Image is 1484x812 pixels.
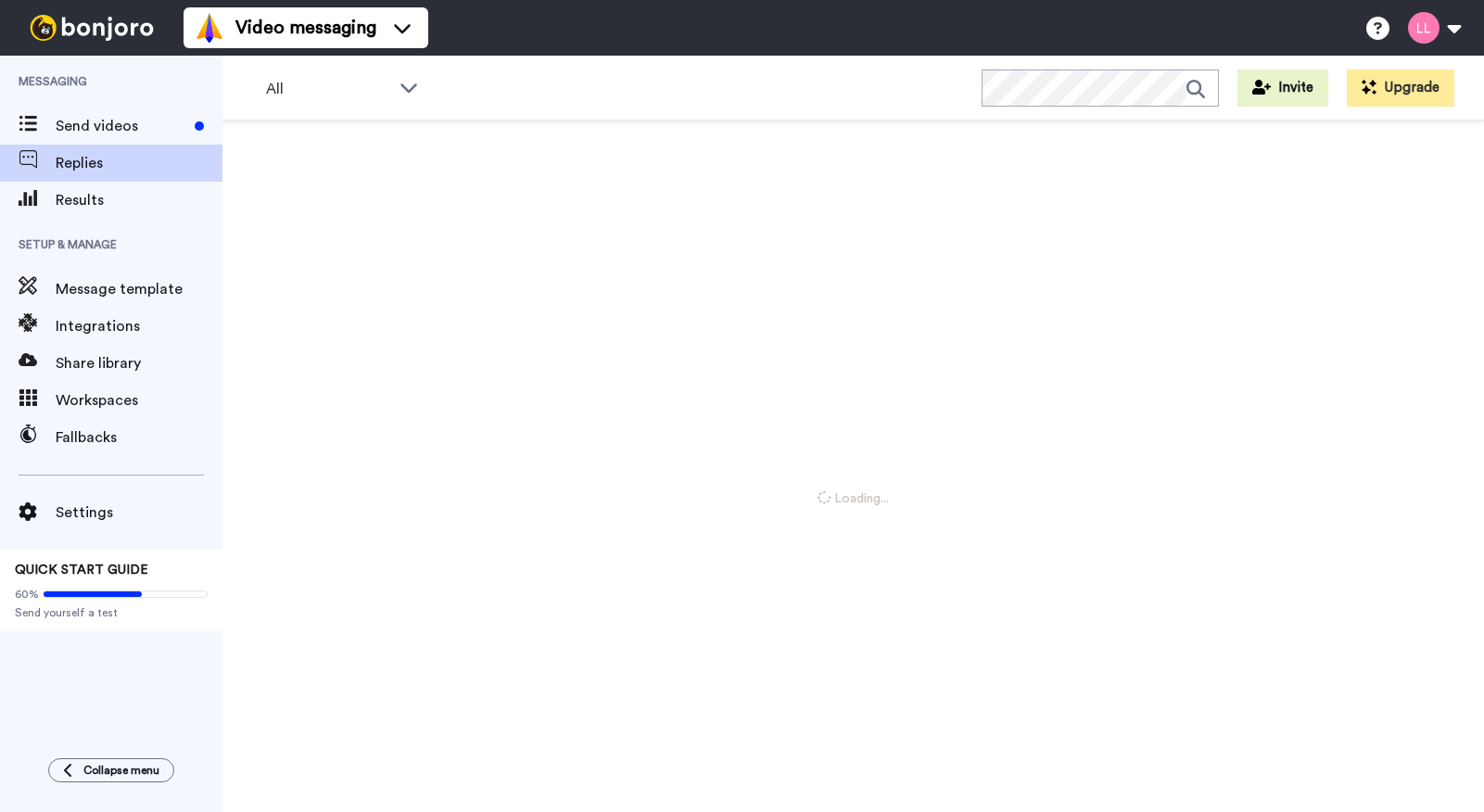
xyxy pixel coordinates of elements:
button: Upgrade [1347,70,1454,107]
span: Fallbacks [56,426,222,449]
span: Settings [56,501,222,524]
img: bj-logo-header-white.svg [22,15,161,41]
span: Integrations [56,315,222,337]
span: Replies [56,152,222,174]
img: vm-color.svg [195,13,224,43]
span: Send yourself a test [15,605,208,620]
span: Send videos [56,115,187,137]
span: 60% [15,587,39,602]
button: Invite [1237,70,1328,107]
button: Collapse menu [48,758,174,782]
span: Results [56,189,222,211]
span: Message template [56,278,222,300]
span: QUICK START GUIDE [15,564,148,577]
span: Video messaging [235,15,376,41]
span: Loading... [818,489,889,508]
span: All [266,78,390,100]
span: Share library [56,352,222,374]
span: Collapse menu [83,763,159,778]
span: Workspaces [56,389,222,412]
